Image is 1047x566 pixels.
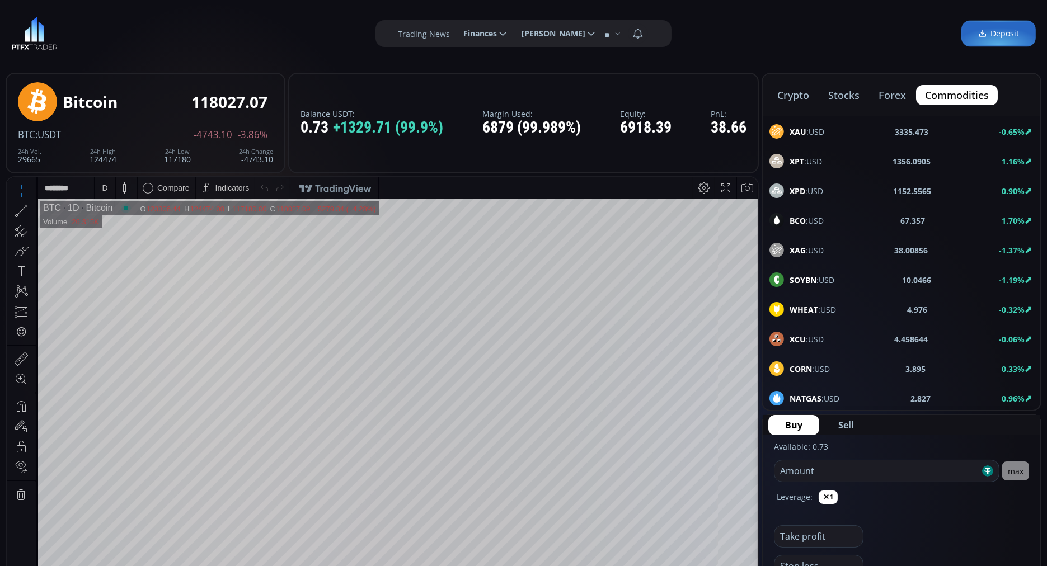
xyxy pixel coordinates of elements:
b: 3.895 [906,363,926,375]
button: crypto [768,85,818,105]
span: +1329.71 (99.9%) [333,119,443,136]
b: -1.19% [999,275,1025,285]
div: 1D [54,26,72,36]
b: BCO [790,215,806,226]
div: O [133,27,139,36]
b: XPT [790,156,804,167]
div: 24h Low [164,148,191,155]
span: Sell [838,418,854,432]
span: :USD [790,393,839,404]
div: 24h Vol. [18,148,41,155]
div: Hide Drawings Toolbar [26,418,31,433]
div: Toggle Log Scale [708,444,726,465]
b: WHEAT [790,304,818,315]
div:  [10,149,19,160]
div: Volume [36,40,60,49]
span: :USD [790,363,830,375]
div: 1y [57,450,65,459]
button: commodities [916,85,998,105]
button: ✕1 [819,490,838,504]
div: 1m [91,450,102,459]
b: NATGAS [790,393,821,404]
div: 6879 (99.989%) [482,119,581,136]
div: BTC [36,26,54,36]
span: :USD [790,126,824,138]
div: 117180.00 [226,27,260,36]
div: Compare [151,6,183,15]
div: 24h Change [239,148,273,155]
label: Balance USDT: [301,110,443,118]
div: 118027.09 [269,27,303,36]
b: 4.458644 [895,333,928,345]
div: −5279.34 (−4.28%) [307,27,369,36]
span: :USDT [35,128,61,141]
button: Buy [768,415,819,435]
b: SOYBN [790,275,816,285]
div: 117180 [164,148,191,163]
img: LOGO [11,17,58,50]
span: Buy [785,418,802,432]
label: Margin Used: [482,110,581,118]
div: 124474 [90,148,116,163]
b: XAU [790,126,806,137]
span: Deposit [978,28,1019,40]
div: Toggle Percentage [692,444,708,465]
b: 0.90% [1002,186,1025,196]
div: 29665 [18,148,41,163]
div: 24h High [90,148,116,155]
b: 2.827 [910,393,931,404]
div: -4743.10 [239,148,273,163]
span: :USD [790,244,824,256]
div: 123306.44 [140,27,174,36]
label: Available: 0.73 [774,441,828,452]
div: 26.315K [65,40,92,49]
span: -4743.10 [194,130,232,140]
div: Indicators [209,6,243,15]
button: forex [870,85,915,105]
button: stocks [819,85,868,105]
button: Sell [821,415,871,435]
div: Market open [114,26,124,36]
a: Deposit [961,21,1036,47]
label: PnL: [711,110,746,118]
div: Bitcoin [72,26,106,36]
div: 124474.00 [183,27,217,36]
div: 38.66 [711,119,746,136]
div: H [177,27,183,36]
div: C [264,27,269,36]
span: 20:40:07 (UTC) [624,450,678,459]
b: XPD [790,186,805,196]
b: 3335.473 [895,126,928,138]
b: CORN [790,364,812,374]
b: 0.96% [1002,393,1025,404]
div: D [95,6,101,15]
div: 0.73 [301,119,443,136]
div: 3m [73,450,83,459]
div: 118027.07 [191,93,267,111]
div: 6918.39 [620,119,672,136]
b: -0.32% [999,304,1025,315]
span: [PERSON_NAME] [514,22,585,45]
div: 5d [110,450,119,459]
span: Finances [456,22,497,45]
button: 20:40:07 (UTC) [620,444,682,465]
div: auto [730,450,745,459]
b: XAG [790,245,806,256]
span: :USD [790,304,836,315]
div: log [712,450,722,459]
div: Toggle Auto Scale [726,444,749,465]
span: :USD [790,155,822,167]
div: Go to [150,444,168,465]
b: XCU [790,334,806,345]
b: 0.33% [1002,364,1025,374]
b: 4.976 [908,304,928,315]
b: -1.37% [999,245,1025,256]
div: 5y [40,450,49,459]
span: BTC [18,128,35,141]
span: :USD [790,185,823,197]
b: -0.65% [999,126,1025,137]
b: 38.00856 [895,244,928,256]
span: :USD [790,215,824,227]
b: 1356.0905 [893,155,931,167]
